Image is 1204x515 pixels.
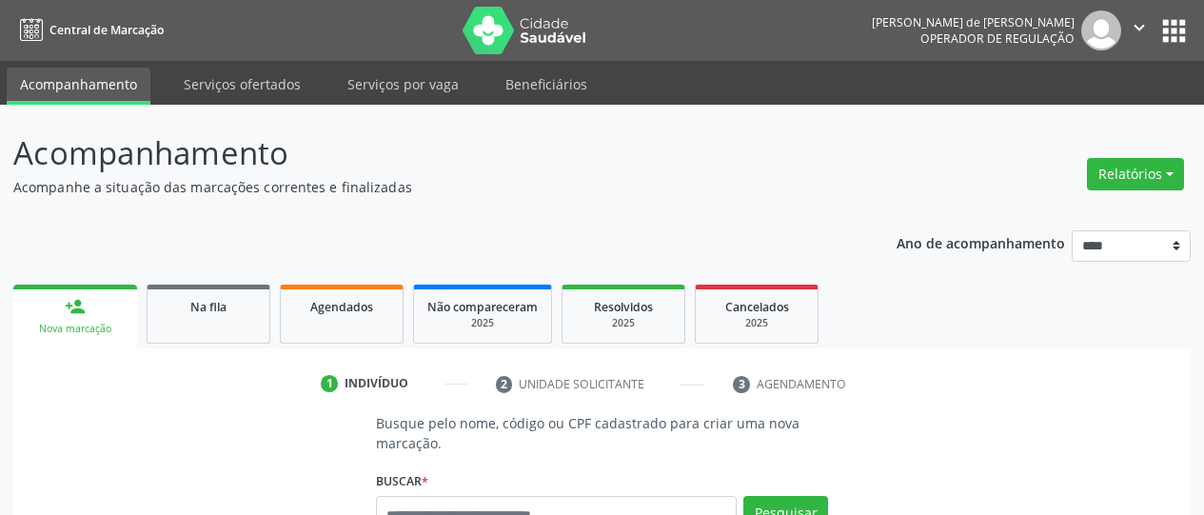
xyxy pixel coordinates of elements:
[920,30,1075,47] span: Operador de regulação
[321,375,338,392] div: 1
[594,299,653,315] span: Resolvidos
[190,299,227,315] span: Na fila
[310,299,373,315] span: Agendados
[872,14,1075,30] div: [PERSON_NAME] de [PERSON_NAME]
[709,316,804,330] div: 2025
[334,68,472,101] a: Serviços por vaga
[170,68,314,101] a: Serviços ofertados
[13,14,164,46] a: Central de Marcação
[376,466,428,496] label: Buscar
[427,299,538,315] span: Não compareceram
[65,296,86,317] div: person_add
[1121,10,1157,50] button: 
[1081,10,1121,50] img: img
[1087,158,1184,190] button: Relatórios
[27,322,124,336] div: Nova marcação
[576,316,671,330] div: 2025
[492,68,601,101] a: Beneficiários
[7,68,150,105] a: Acompanhamento
[1157,14,1191,48] button: apps
[49,22,164,38] span: Central de Marcação
[427,316,538,330] div: 2025
[376,413,829,453] p: Busque pelo nome, código ou CPF cadastrado para criar uma nova marcação.
[345,375,408,392] div: Indivíduo
[1129,17,1150,38] i: 
[725,299,789,315] span: Cancelados
[13,129,838,177] p: Acompanhamento
[13,177,838,197] p: Acompanhe a situação das marcações correntes e finalizadas
[897,230,1065,254] p: Ano de acompanhamento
